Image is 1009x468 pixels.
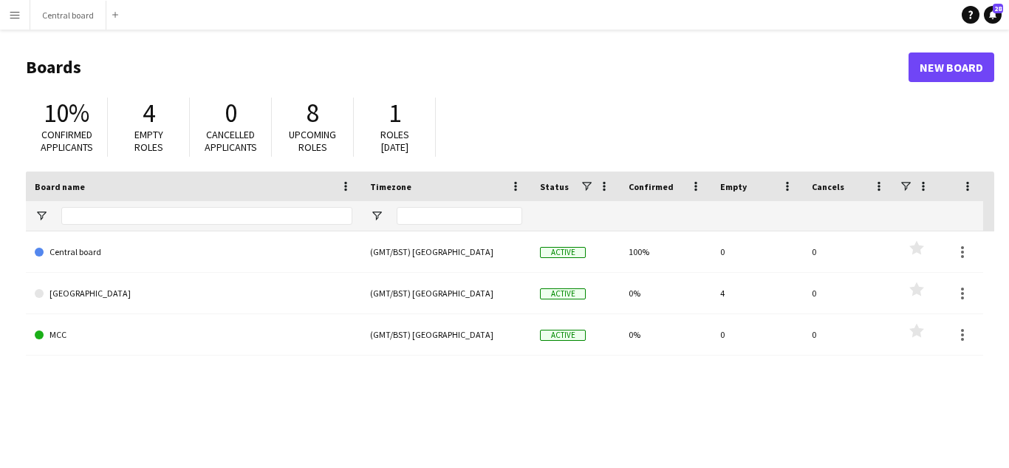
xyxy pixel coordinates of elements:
span: 0 [225,97,237,129]
span: Status [540,181,569,192]
a: 28 [984,6,1002,24]
div: 100% [620,231,711,272]
button: Central board [30,1,106,30]
button: Open Filter Menu [35,209,48,223]
div: 0 [711,231,803,272]
div: 0 [803,273,895,313]
div: 4 [711,273,803,313]
div: 0 [803,231,895,272]
span: Confirmed applicants [41,128,93,154]
span: Cancelled applicants [205,128,257,154]
span: Active [540,288,586,299]
div: 0% [620,273,711,313]
h1: Boards [26,56,909,78]
span: Confirmed [629,181,674,192]
span: Active [540,330,586,341]
a: Central board [35,231,352,273]
span: Board name [35,181,85,192]
span: Empty [720,181,747,192]
input: Timezone Filter Input [397,207,522,225]
a: MCC [35,314,352,356]
span: 1 [389,97,401,129]
span: 4 [143,97,155,129]
span: Timezone [370,181,411,192]
div: (GMT/BST) [GEOGRAPHIC_DATA] [361,314,531,355]
div: (GMT/BST) [GEOGRAPHIC_DATA] [361,273,531,313]
div: 0% [620,314,711,355]
a: [GEOGRAPHIC_DATA] [35,273,352,314]
button: Open Filter Menu [370,209,383,223]
span: 28 [993,4,1003,13]
div: 0 [711,314,803,355]
span: Roles [DATE] [380,128,409,154]
div: (GMT/BST) [GEOGRAPHIC_DATA] [361,231,531,272]
span: Upcoming roles [289,128,336,154]
a: New Board [909,52,994,82]
span: Active [540,247,586,258]
div: 0 [803,314,895,355]
span: 8 [307,97,319,129]
span: Empty roles [134,128,163,154]
span: 10% [44,97,89,129]
input: Board name Filter Input [61,207,352,225]
span: Cancels [812,181,844,192]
